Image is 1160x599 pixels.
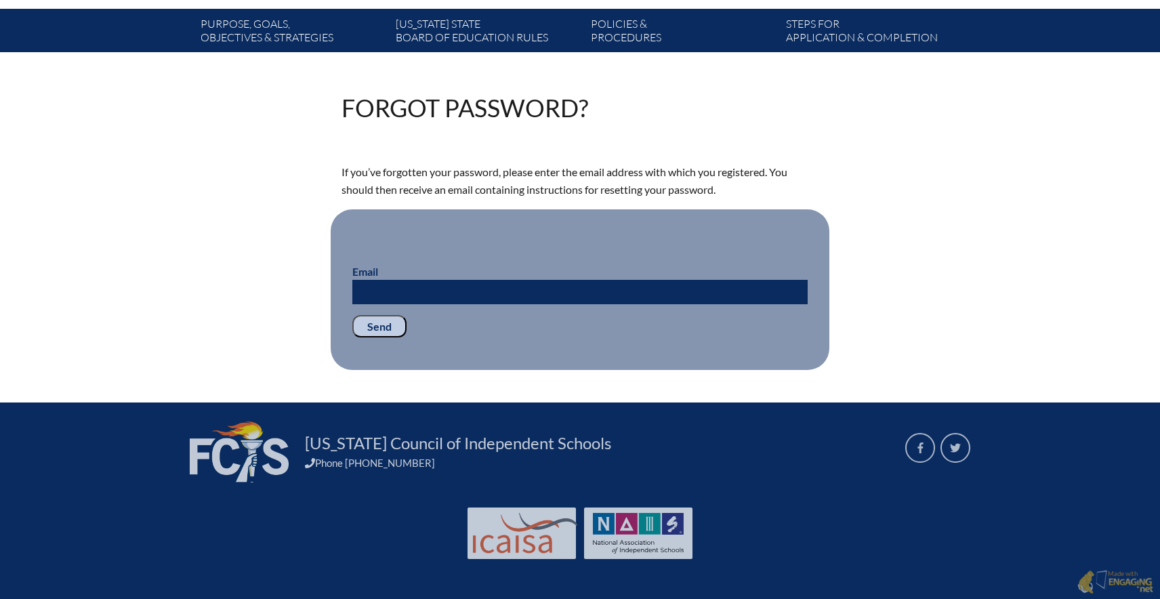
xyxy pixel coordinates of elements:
img: FCIS_logo_white [190,421,289,482]
div: Phone [PHONE_NUMBER] [305,457,889,469]
a: [US_STATE] Council of Independent Schools [299,432,617,454]
p: Made with [1108,570,1153,595]
h1: Forgot password? [341,96,588,120]
img: Engaging - Bring it online [1108,577,1153,594]
img: Int'l Council Advancing Independent School Accreditation logo [473,513,577,554]
img: Engaging - Bring it online [1096,570,1110,590]
p: If you’ve forgotten your password, please enter the email address with which you registered. You ... [341,163,819,199]
a: Purpose, goals,objectives & strategies [195,14,390,52]
a: Policies &Procedures [585,14,781,52]
img: NAIS Logo [593,513,684,554]
a: [US_STATE] StateBoard of Education rules [390,14,585,52]
label: Email [352,265,378,278]
input: Send [352,315,407,338]
a: Made with [1072,567,1159,598]
a: Steps forapplication & completion [781,14,976,52]
img: Engaging - Bring it online [1077,570,1094,594]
